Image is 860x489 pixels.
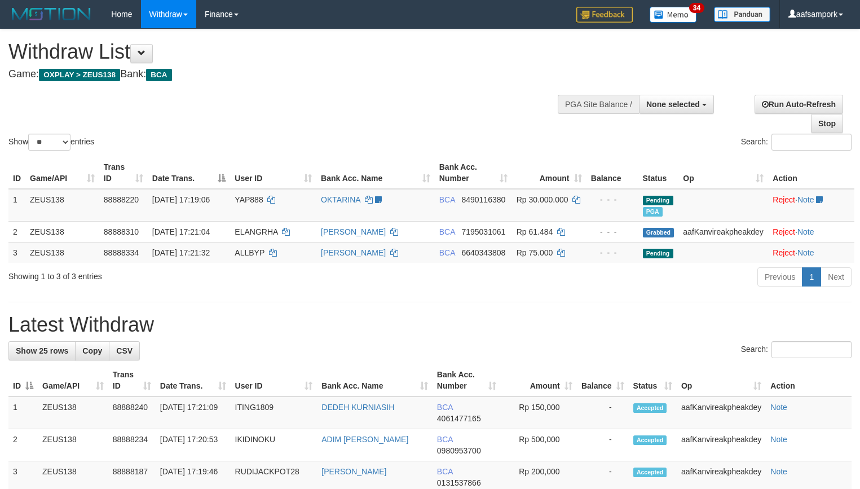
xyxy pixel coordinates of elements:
[741,341,852,358] label: Search:
[321,467,386,476] a: [PERSON_NAME]
[152,227,210,236] span: [DATE] 17:21:04
[109,341,140,360] a: CSV
[633,468,667,477] span: Accepted
[8,189,25,222] td: 1
[797,248,814,257] a: Note
[108,429,156,461] td: 88888234
[8,242,25,263] td: 3
[437,403,453,412] span: BCA
[439,248,455,257] span: BCA
[689,3,704,13] span: 34
[25,189,99,222] td: ZEUS138
[714,7,770,22] img: panduan.png
[116,346,133,355] span: CSV
[231,397,317,429] td: ITING1809
[321,248,386,257] a: [PERSON_NAME]
[156,397,231,429] td: [DATE] 17:21:09
[433,364,501,397] th: Bank Acc. Number: activate to sort column ascending
[156,364,231,397] th: Date Trans.: activate to sort column ascending
[8,6,94,23] img: MOTION_logo.png
[768,157,854,189] th: Action
[512,157,586,189] th: Amount: activate to sort column ascending
[25,242,99,263] td: ZEUS138
[768,221,854,242] td: ·
[8,69,562,80] h4: Game: Bank:
[38,429,108,461] td: ZEUS138
[517,248,553,257] span: Rp 75.000
[643,228,674,237] span: Grabbed
[766,364,852,397] th: Action
[156,429,231,461] td: [DATE] 17:20:53
[811,114,843,133] a: Stop
[75,341,109,360] a: Copy
[461,227,505,236] span: Copy 7195031061 to clipboard
[768,242,854,263] td: ·
[108,397,156,429] td: 88888240
[773,195,795,204] a: Reject
[646,100,700,109] span: None selected
[558,95,639,114] div: PGA Site Balance /
[591,226,634,237] div: - - -
[28,134,70,151] select: Showentries
[8,429,38,461] td: 2
[146,69,171,81] span: BCA
[321,435,408,444] a: ADIM [PERSON_NAME]
[591,247,634,258] div: - - -
[501,397,577,429] td: Rp 150,000
[439,227,455,236] span: BCA
[677,364,766,397] th: Op: activate to sort column ascending
[230,157,316,189] th: User ID: activate to sort column ascending
[770,435,787,444] a: Note
[231,364,317,397] th: User ID: activate to sort column ascending
[316,157,435,189] th: Bank Acc. Name: activate to sort column ascending
[638,157,679,189] th: Status
[16,346,68,355] span: Show 25 rows
[633,403,667,413] span: Accepted
[104,248,139,257] span: 88888334
[677,397,766,429] td: aafKanvireakpheakdey
[317,364,433,397] th: Bank Acc. Name: activate to sort column ascending
[152,248,210,257] span: [DATE] 17:21:32
[82,346,102,355] span: Copy
[38,397,108,429] td: ZEUS138
[639,95,714,114] button: None selected
[517,227,553,236] span: Rp 61.484
[770,467,787,476] a: Note
[771,134,852,151] input: Search:
[321,403,394,412] a: DEDEH KURNIASIH
[148,157,231,189] th: Date Trans.: activate to sort column descending
[25,221,99,242] td: ZEUS138
[437,414,481,423] span: Copy 4061477165 to clipboard
[235,248,264,257] span: ALLBYP
[437,435,453,444] span: BCA
[8,397,38,429] td: 1
[643,196,673,205] span: Pending
[773,248,795,257] a: Reject
[755,95,843,114] a: Run Auto-Refresh
[25,157,99,189] th: Game/API: activate to sort column ascending
[38,364,108,397] th: Game/API: activate to sort column ascending
[629,364,677,397] th: Status: activate to sort column ascending
[633,435,667,445] span: Accepted
[586,157,638,189] th: Balance
[577,397,629,429] td: -
[797,195,814,204] a: Note
[152,195,210,204] span: [DATE] 17:19:06
[439,195,455,204] span: BCA
[8,157,25,189] th: ID
[501,429,577,461] td: Rp 500,000
[461,248,505,257] span: Copy 6640343808 to clipboard
[437,478,481,487] span: Copy 0131537866 to clipboard
[577,429,629,461] td: -
[435,157,512,189] th: Bank Acc. Number: activate to sort column ascending
[104,195,139,204] span: 88888220
[104,227,139,236] span: 88888310
[643,249,673,258] span: Pending
[741,134,852,151] label: Search:
[773,227,795,236] a: Reject
[8,134,94,151] label: Show entries
[768,189,854,222] td: ·
[577,364,629,397] th: Balance: activate to sort column ascending
[678,157,768,189] th: Op: activate to sort column ascending
[757,267,802,287] a: Previous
